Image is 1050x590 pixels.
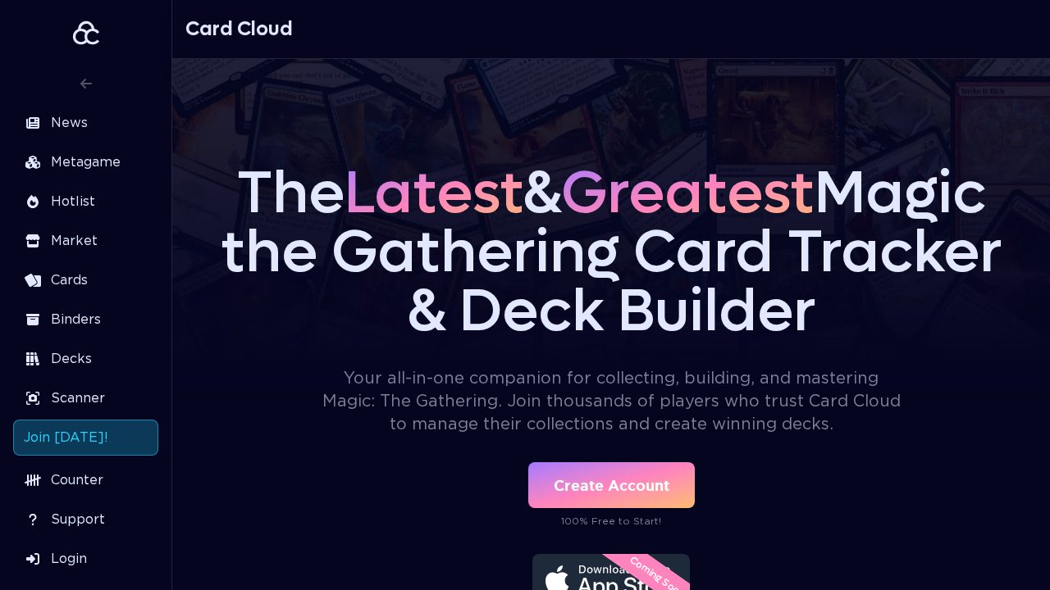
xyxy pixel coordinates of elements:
[13,501,158,538] a: Support
[13,541,158,577] a: Login
[13,462,158,498] a: Counter
[13,223,158,259] a: Market
[51,388,105,408] span: Scanner
[13,144,158,180] a: Metagame
[13,341,158,377] a: Decks
[172,59,1050,387] img: hero
[51,231,98,251] span: Market
[51,192,95,211] span: Hotlist
[51,549,87,569] span: Login
[51,270,88,290] span: Cards
[51,470,103,490] span: Counter
[185,16,293,43] h1: Card Cloud
[51,510,105,529] span: Support
[13,105,158,141] a: News
[13,380,158,416] a: Scanner
[212,164,1011,341] h1: The & Magic the Gathering Card Tracker & Deck Builder
[13,302,158,338] a: Binders
[51,310,101,329] span: Binders
[13,184,158,220] a: Hotlist
[51,349,92,369] span: Decks
[317,367,906,436] p: Your all-in-one companion for collecting, building, and mastering Magic: The Gathering. Join thou...
[561,155,815,232] span: Greatest
[24,428,108,447] span: Join [DATE]!
[528,462,695,508] a: Create Account
[13,262,158,298] a: Cards
[528,515,695,528] p: 100% Free to Start!
[51,152,121,172] span: Metagame
[13,420,158,456] a: Join [DATE]!
[51,113,88,133] span: News
[345,155,523,232] span: Latest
